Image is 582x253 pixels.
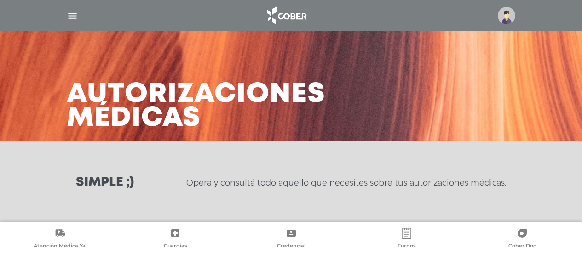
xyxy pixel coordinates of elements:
a: Guardias [117,228,233,251]
span: Credencial [277,242,305,251]
img: Cober_menu-lines-white.svg [67,10,78,22]
img: profile-placeholder.svg [498,7,515,24]
p: Operá y consultá todo aquello que necesites sobre tus autorizaciones médicas. [186,177,506,188]
h3: Autorizaciones médicas [67,83,325,130]
a: Credencial [233,228,349,251]
span: Cober Doc [508,242,536,251]
span: Atención Médica Ya [34,242,86,251]
h3: Simple ;) [76,176,134,189]
img: logo_cober_home-white.png [262,5,311,27]
span: Turnos [398,242,416,251]
a: Turnos [349,228,464,251]
span: Guardias [164,242,187,251]
a: Atención Médica Ya [2,228,117,251]
a: Cober Doc [465,228,580,251]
